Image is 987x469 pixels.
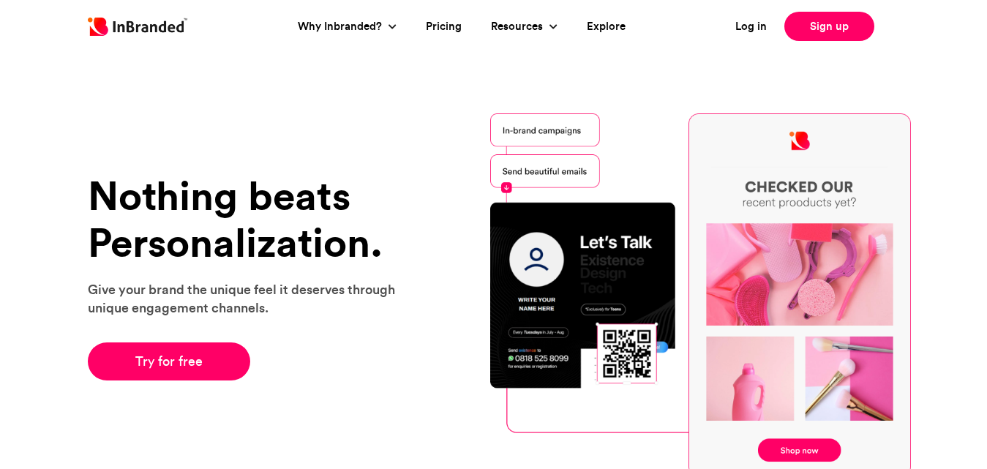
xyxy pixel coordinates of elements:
h1: Nothing beats Personalization. [88,173,413,266]
img: Inbranded [88,18,187,36]
a: Explore [587,18,626,35]
a: Try for free [88,342,251,380]
p: Give your brand the unique feel it deserves through unique engagement channels. [88,280,413,317]
a: Resources [491,18,547,35]
a: Pricing [426,18,462,35]
a: Log in [735,18,767,35]
a: Sign up [784,12,874,41]
a: Why Inbranded? [298,18,386,35]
